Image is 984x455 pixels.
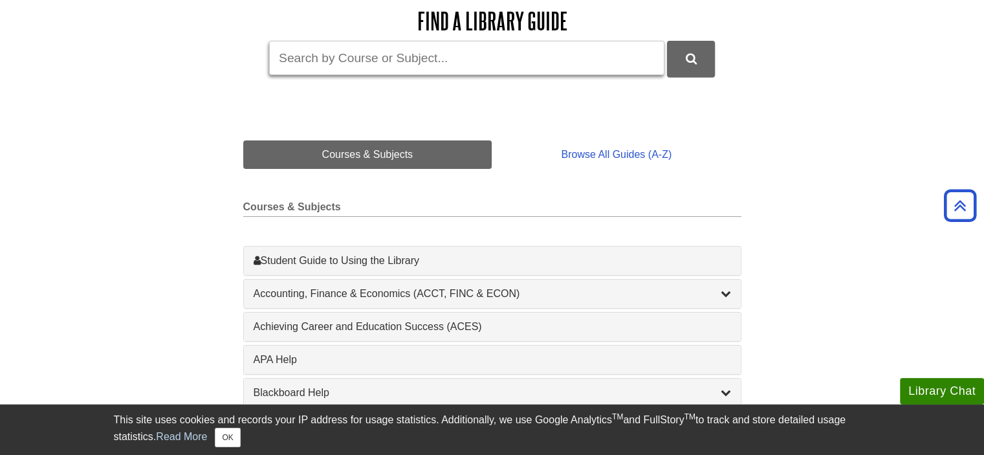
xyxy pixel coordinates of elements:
[215,428,240,447] button: Close
[684,412,695,421] sup: TM
[686,53,697,65] i: Search Library Guides
[254,253,731,269] a: Student Guide to Using the Library
[243,201,741,217] h2: Courses & Subjects
[114,412,871,447] div: This site uses cookies and records your IP address for usage statistics. Additionally, we use Goo...
[254,319,731,335] a: Achieving Career and Education Success (ACES)
[939,197,981,214] a: Back to Top
[243,8,741,34] h2: Find a Library Guide
[243,140,492,169] a: Courses & Subjects
[269,41,664,75] input: Search by Course or Subject...
[254,385,731,401] a: Blackboard Help
[900,378,984,405] button: Library Chat
[156,431,207,442] a: Read More
[612,412,623,421] sup: TM
[254,352,731,368] a: APA Help
[492,140,741,169] a: Browse All Guides (A-Z)
[254,286,731,302] a: Accounting, Finance & Economics (ACCT, FINC & ECON)
[667,41,715,76] button: DU Library Guides Search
